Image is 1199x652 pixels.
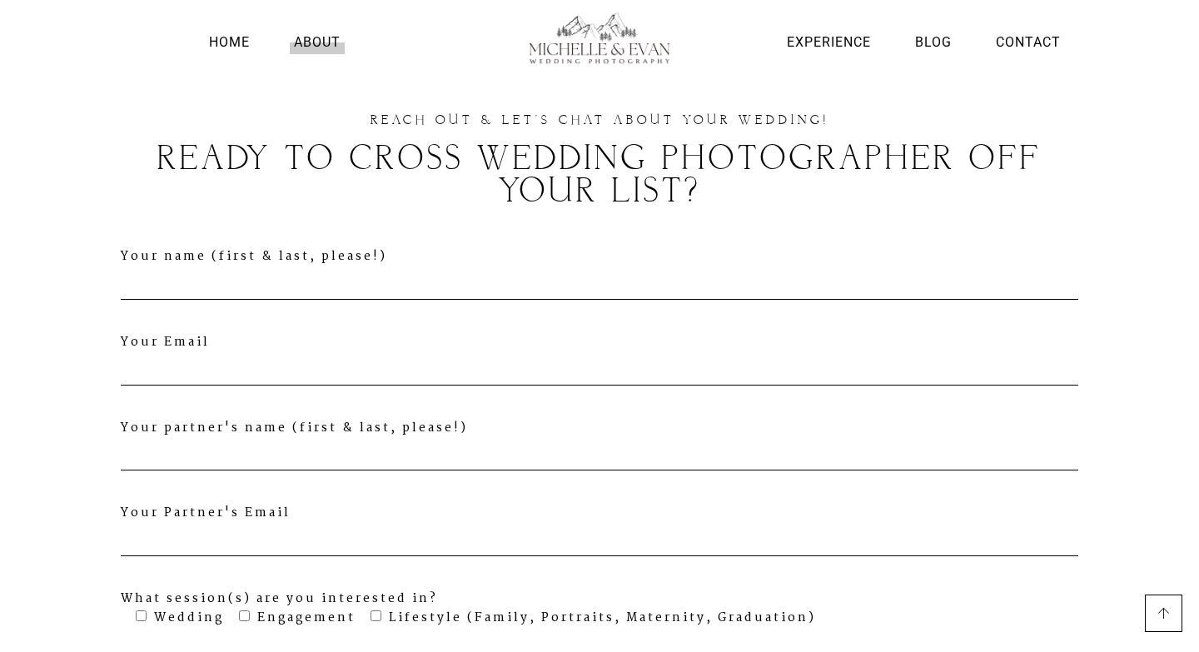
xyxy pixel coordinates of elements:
[121,437,1078,470] input: Your partner's name (first & last, please!)
[136,610,147,621] input: Wedding
[121,114,1078,127] h3: REACH OUT & LET'S CHAT ABOUT YOUR WEDDINg!
[992,31,1065,53] a: Contact
[149,608,224,628] span: Wedding
[239,610,250,621] input: Engagement
[121,504,1078,556] label: Your Partner's Email
[384,608,816,628] span: Lifestyle (Family, Portraits, Maternity, Graduation)
[121,143,1078,208] h2: ready to cross wedding photographer off your list?
[911,31,956,53] a: Blog
[252,608,356,628] span: Engagement
[121,266,1078,300] input: Your name (first & last, please!)
[121,523,1078,556] input: Your Partner's Email
[121,333,1078,386] label: Your Email
[371,610,381,621] input: Lifestyle (Family, Portraits, Maternity, Graduation)
[121,351,1078,385] input: Your Email
[783,31,875,53] a: Experience
[205,31,254,53] a: Home
[121,247,1078,300] label: Your name (first & last, please!)
[290,31,345,53] a: About
[121,590,1078,636] label: What session(s) are you interested in?
[121,419,1078,471] label: Your partner's name (first & last, please!)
